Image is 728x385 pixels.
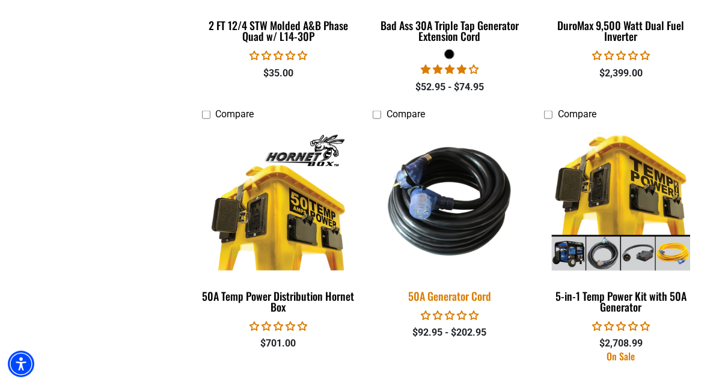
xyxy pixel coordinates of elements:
div: $52.95 - $74.95 [373,80,526,94]
span: 0.00 stars [249,321,307,333]
a: 50A Temp Power Distribution Hornet Box 50A Temp Power Distribution Hornet Box [202,126,355,320]
span: 0.00 stars [249,50,307,61]
div: Bad Ass 30A Triple Tap Generator Extension Cord [373,20,526,42]
span: 0.00 stars [592,321,650,333]
div: 50A Temp Power Distribution Hornet Box [202,291,355,313]
span: 4.00 stars [421,64,479,75]
span: Compare [558,108,596,120]
div: On Sale [544,352,697,362]
div: $35.00 [202,66,355,81]
a: 50A Generator Cord 50A Generator Cord [373,126,526,309]
div: 5-in-1 Temp Power Kit with 50A Generator [544,291,697,313]
div: $2,708.99 [544,337,697,351]
div: 2 FT 12/4 STW Molded A&B Phase Quad w/ L14-30P [202,20,355,42]
div: DuroMax 9,500 Watt Dual Fuel Inverter [544,20,697,42]
img: 50A Temp Power Distribution Hornet Box [203,132,354,271]
span: Compare [216,108,254,120]
div: $2,399.00 [544,66,697,81]
div: $92.95 - $202.95 [373,326,526,340]
span: 0.00 stars [421,310,479,322]
div: Accessibility Menu [8,351,34,377]
img: 5-in-1 Temp Power Kit with 50A Generator [545,132,697,271]
span: 0.00 stars [592,50,650,61]
a: 5-in-1 Temp Power Kit with 50A Generator 5-in-1 Temp Power Kit with 50A Generator [544,126,697,320]
div: 50A Generator Cord [373,291,526,302]
span: Compare [387,108,425,120]
div: $701.00 [202,337,355,351]
img: 50A Generator Cord [366,125,534,279]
